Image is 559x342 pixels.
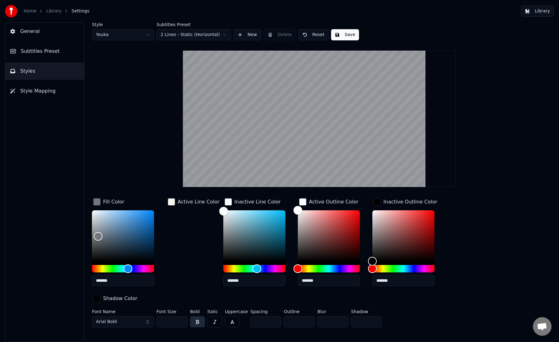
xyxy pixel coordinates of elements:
button: New [234,29,261,40]
div: Active Line Color [178,198,220,206]
button: Inactive Line Color [223,197,282,207]
label: Style [92,22,154,27]
button: Library [521,6,554,17]
button: Subtitles Preset [5,43,84,60]
span: General [20,28,40,35]
label: Font Size [157,309,188,314]
div: Hue [223,265,285,272]
a: Library [46,8,61,14]
div: Active Outline Color [309,198,358,206]
span: Styles [20,67,35,75]
button: Reset [298,29,329,40]
label: Uppercase [225,309,248,314]
nav: breadcrumb [24,8,89,14]
div: Inactive Line Color [234,198,281,206]
div: Shadow Color [103,295,137,302]
div: Hue [298,265,360,272]
label: Shadow [351,309,382,314]
span: Style Mapping [20,87,56,95]
span: Arial Bold [96,319,117,325]
button: Shadow Color [92,294,139,303]
label: Spacing [250,309,281,314]
label: Outline [284,309,315,314]
div: Color [372,210,434,261]
span: Settings [71,8,89,14]
div: Hue [92,265,154,272]
button: Active Line Color [166,197,221,207]
label: Font Name [92,309,154,314]
button: Inactive Outline Color [372,197,439,207]
div: Color [223,210,285,261]
button: Styles [5,62,84,80]
label: Blur [317,309,348,314]
button: Active Outline Color [298,197,360,207]
div: Hue [372,265,434,272]
span: Subtitles Preset [21,48,60,55]
label: Subtitles Preset [157,22,231,27]
label: Italic [207,309,222,314]
button: Style Mapping [5,82,84,100]
button: Fill Color [92,197,125,207]
div: Inactive Outline Color [384,198,437,206]
button: General [5,23,84,40]
div: Color [298,210,360,261]
label: Bold [190,309,205,314]
a: Home [24,8,36,14]
div: Fill Color [103,198,124,206]
img: youka [5,5,17,17]
a: 채팅 열기 [533,317,552,336]
div: Color [92,210,154,261]
button: Save [331,29,359,40]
